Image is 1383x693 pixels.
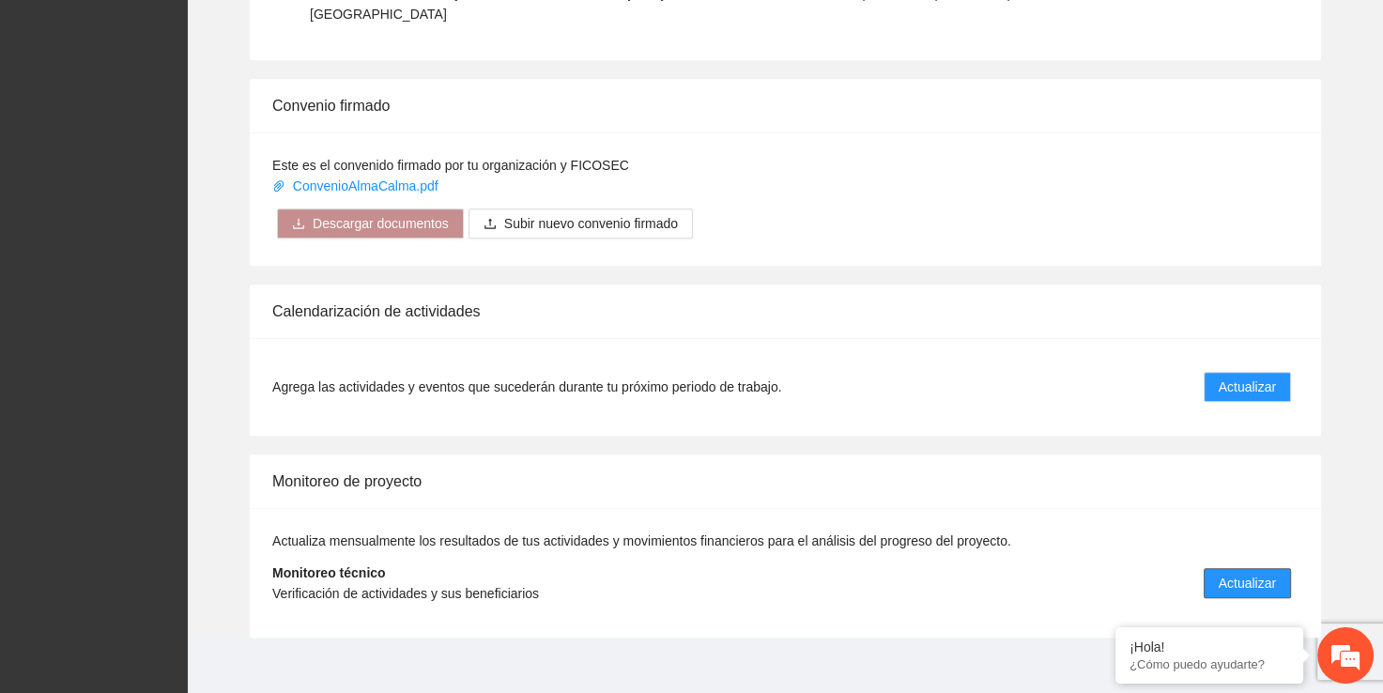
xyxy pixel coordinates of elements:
[484,217,497,232] span: upload
[272,377,781,397] span: Agrega las actividades y eventos que sucederán durante tu próximo periodo de trabajo.
[469,216,693,231] span: uploadSubir nuevo convenio firmado
[1129,657,1289,671] p: ¿Cómo puedo ayudarte?
[292,217,305,232] span: download
[1219,377,1276,397] span: Actualizar
[9,479,358,545] textarea: Escriba su mensaje y pulse “Intro”
[272,285,1298,338] div: Calendarización de actividades
[1129,639,1289,654] div: ¡Hola!
[272,586,539,601] span: Verificación de actividades y sus beneficiarios
[272,454,1298,508] div: Monitoreo de proyecto
[277,208,464,239] button: downloadDescargar documentos
[272,533,1011,548] span: Actualiza mensualmente los resultados de tus actividades y movimientos financieros para el anális...
[98,96,315,120] div: Chatee con nosotros ahora
[1204,568,1291,598] button: Actualizar
[272,79,1298,132] div: Convenio firmado
[272,178,442,193] a: ConvenioAlmaCalma.pdf
[313,213,449,234] span: Descargar documentos
[272,158,629,173] span: Este es el convenido firmado por tu organización y FICOSEC
[272,565,386,580] strong: Monitoreo técnico
[1204,372,1291,402] button: Actualizar
[469,208,693,239] button: uploadSubir nuevo convenio firmado
[1219,573,1276,593] span: Actualizar
[272,179,285,192] span: paper-clip
[308,9,353,54] div: Minimizar ventana de chat en vivo
[504,213,678,234] span: Subir nuevo convenio firmado
[109,234,259,423] span: Estamos en línea.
